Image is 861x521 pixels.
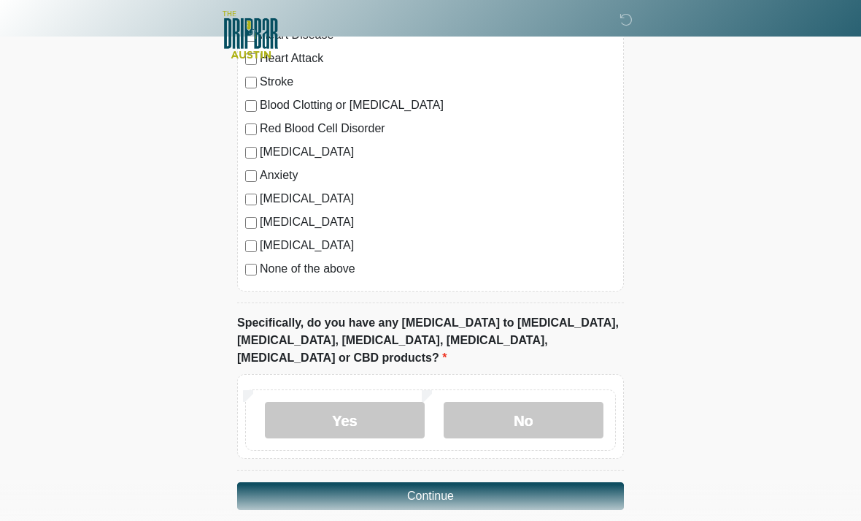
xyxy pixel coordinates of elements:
label: Yes [265,402,425,438]
input: Stroke [245,77,257,88]
label: [MEDICAL_DATA] [260,143,616,161]
input: [MEDICAL_DATA] [245,194,257,205]
input: Blood Clotting or [MEDICAL_DATA] [245,100,257,112]
input: [MEDICAL_DATA] [245,217,257,229]
input: Red Blood Cell Disorder [245,123,257,135]
label: Specifically, do you have any [MEDICAL_DATA] to [MEDICAL_DATA], [MEDICAL_DATA], [MEDICAL_DATA], [... [237,314,624,367]
label: Anxiety [260,167,616,184]
label: [MEDICAL_DATA] [260,190,616,208]
input: [MEDICAL_DATA] [245,240,257,252]
label: Stroke [260,73,616,91]
img: The DRIPBaR - Austin The Domain Logo [223,11,278,58]
input: [MEDICAL_DATA] [245,147,257,159]
label: [MEDICAL_DATA] [260,213,616,231]
label: No [444,402,603,438]
input: Anxiety [245,170,257,182]
input: None of the above [245,264,257,275]
button: Continue [237,482,624,510]
label: Blood Clotting or [MEDICAL_DATA] [260,96,616,114]
label: Red Blood Cell Disorder [260,120,616,137]
label: None of the above [260,260,616,278]
label: [MEDICAL_DATA] [260,237,616,254]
